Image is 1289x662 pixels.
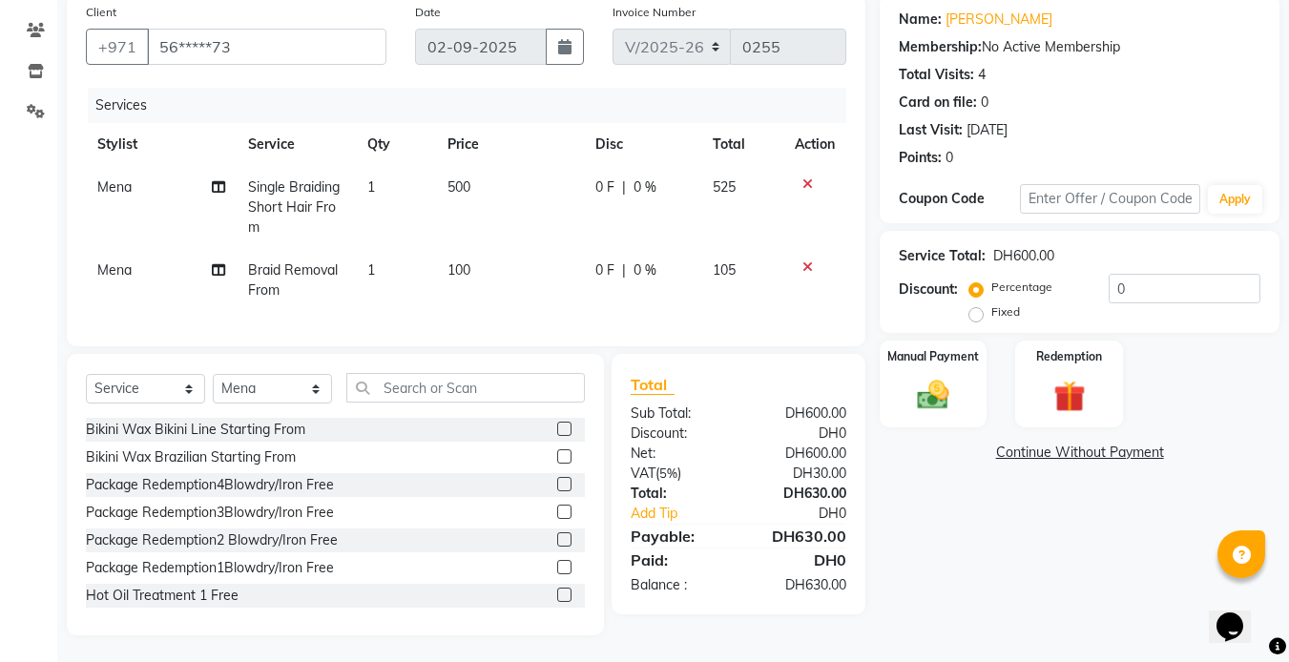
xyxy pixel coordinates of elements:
label: Invoice Number [613,4,696,21]
div: Package Redemption3Blowdry/Iron Free [86,503,334,523]
div: ( ) [616,464,738,484]
span: Single Braiding Short Hair From [248,178,340,236]
a: Add Tip [616,504,759,524]
iframe: chat widget [1209,586,1270,643]
div: [DATE] [967,120,1008,140]
div: Package Redemption4Blowdry/Iron Free [86,475,334,495]
div: Membership: [899,37,982,57]
div: DH30.00 [738,464,861,484]
th: Service [237,123,357,166]
span: 105 [713,261,736,279]
div: Services [88,88,861,123]
div: Points: [899,148,942,168]
div: Package Redemption2 Blowdry/Iron Free [86,530,338,550]
label: Client [86,4,116,21]
img: _gift.svg [1044,377,1095,416]
div: Discount: [899,279,958,300]
th: Stylist [86,123,237,166]
th: Action [783,123,846,166]
span: 0 F [595,260,614,280]
label: Percentage [991,279,1052,296]
span: Mena [97,178,132,196]
label: Fixed [991,303,1020,321]
div: DH0 [759,504,862,524]
label: Redemption [1036,348,1102,365]
a: [PERSON_NAME] [946,10,1052,30]
div: Coupon Code [899,189,1019,209]
th: Price [436,123,584,166]
div: Package Redemption1Blowdry/Iron Free [86,558,334,578]
div: Net: [616,444,738,464]
div: Name: [899,10,942,30]
div: DH630.00 [738,484,861,504]
span: 500 [447,178,470,196]
input: Search by Name/Mobile/Email/Code [147,29,386,65]
div: DH600.00 [993,246,1054,266]
th: Total [701,123,784,166]
div: Discount: [616,424,738,444]
div: Card on file: [899,93,977,113]
div: DH0 [738,548,861,571]
div: Sub Total: [616,403,738,424]
div: Bikini Wax Brazilian Starting From [86,447,296,467]
div: Bikini Wax Bikini Line Starting From [86,420,305,440]
label: Manual Payment [887,348,979,365]
span: 0 F [595,177,614,197]
div: Paid: [616,548,738,571]
span: | [622,260,626,280]
span: 1 [367,178,375,196]
span: 100 [447,261,470,279]
span: Total [631,375,675,395]
input: Enter Offer / Coupon Code [1020,184,1200,214]
input: Search or Scan [346,373,585,403]
div: Total: [616,484,738,504]
span: 5% [659,465,677,481]
span: | [622,177,626,197]
div: DH630.00 [738,525,861,548]
th: Qty [356,123,436,166]
div: Payable: [616,525,738,548]
th: Disc [584,123,701,166]
button: +971 [86,29,149,65]
div: Last Visit: [899,120,963,140]
div: 0 [981,93,988,113]
span: 0 % [634,260,656,280]
div: DH630.00 [738,575,861,595]
span: 0 % [634,177,656,197]
div: Service Total: [899,246,986,266]
span: Mena [97,261,132,279]
div: Total Visits: [899,65,974,85]
div: Balance : [616,575,738,595]
div: 0 [946,148,953,168]
img: _cash.svg [907,377,959,413]
a: Continue Without Payment [884,443,1276,463]
div: 4 [978,65,986,85]
div: DH0 [738,424,861,444]
div: No Active Membership [899,37,1260,57]
div: DH600.00 [738,444,861,464]
span: 1 [367,261,375,279]
label: Date [415,4,441,21]
span: VAT [631,465,655,482]
button: Apply [1208,185,1262,214]
div: Hot Oil Treatment 1 Free [86,586,239,606]
span: Braid Removal From [248,261,338,299]
div: DH600.00 [738,403,861,424]
span: 525 [713,178,736,196]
